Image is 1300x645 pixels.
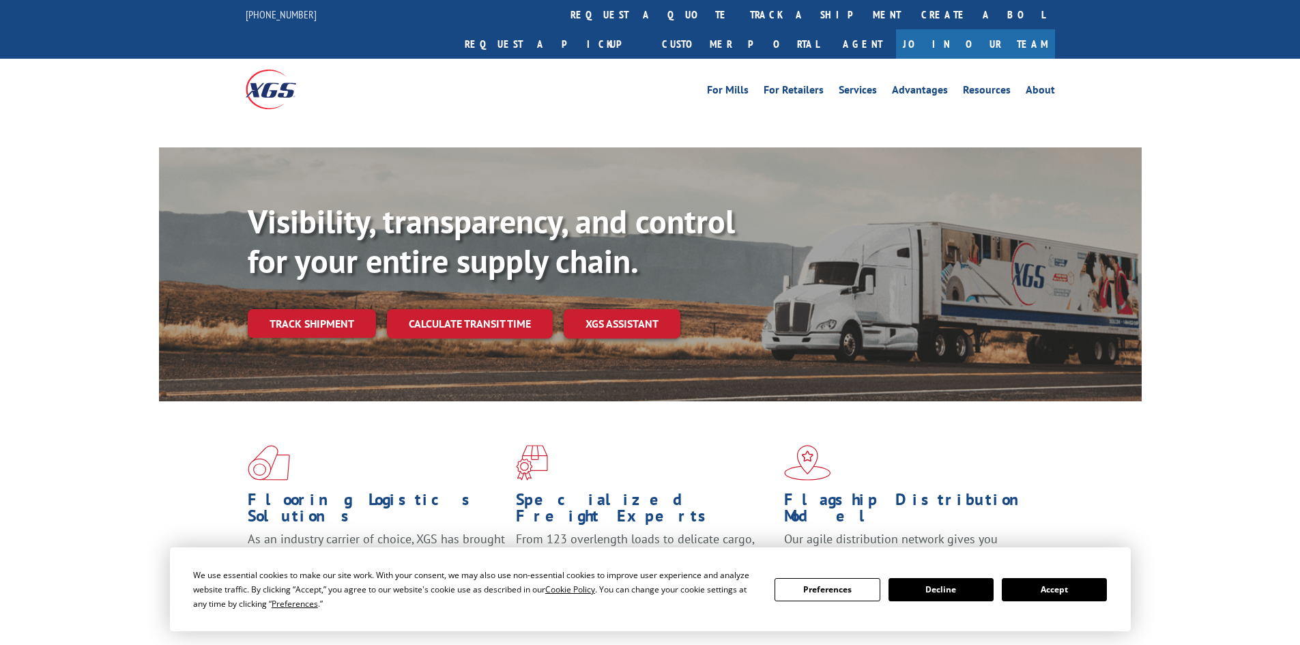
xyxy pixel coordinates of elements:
h1: Flagship Distribution Model [784,491,1042,531]
div: Cookie Consent Prompt [170,547,1131,631]
button: Accept [1002,578,1107,601]
div: We use essential cookies to make our site work. With your consent, we may also use non-essential ... [193,568,758,611]
a: For Mills [707,85,749,100]
button: Preferences [775,578,880,601]
a: Services [839,85,877,100]
a: Request a pickup [454,29,652,59]
h1: Flooring Logistics Solutions [248,491,506,531]
a: Customer Portal [652,29,829,59]
span: Preferences [272,598,318,610]
b: Visibility, transparency, and control for your entire supply chain. [248,200,735,282]
a: Advantages [892,85,948,100]
a: For Retailers [764,85,824,100]
button: Decline [889,578,994,601]
img: xgs-icon-total-supply-chain-intelligence-red [248,445,290,481]
a: XGS ASSISTANT [564,309,680,339]
a: Agent [829,29,896,59]
span: Our agile distribution network gives you nationwide inventory management on demand. [784,531,1035,563]
span: As an industry carrier of choice, XGS has brought innovation and dedication to flooring logistics... [248,531,505,579]
img: xgs-icon-flagship-distribution-model-red [784,445,831,481]
p: From 123 overlength loads to delicate cargo, our experienced staff knows the best way to move you... [516,531,774,592]
a: [PHONE_NUMBER] [246,8,317,21]
img: xgs-icon-focused-on-flooring-red [516,445,548,481]
a: Join Our Team [896,29,1055,59]
span: Cookie Policy [545,584,595,595]
a: Track shipment [248,309,376,338]
h1: Specialized Freight Experts [516,491,774,531]
a: Resources [963,85,1011,100]
a: Calculate transit time [387,309,553,339]
a: About [1026,85,1055,100]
